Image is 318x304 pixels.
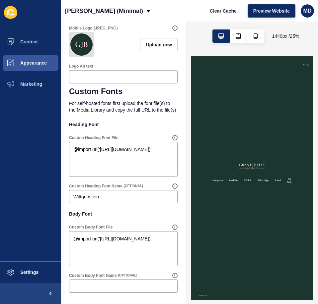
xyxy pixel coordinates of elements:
span: (OPTIONAL) [118,273,137,278]
button: Upload new [140,38,178,51]
p: For self-hosted fonts first upload the font file(s) to the Media Library and copy the full URL to... [69,96,178,117]
span: Upload new [146,41,172,48]
textarea: @import url('[URL][DOMAIN_NAME]); [70,232,177,265]
img: 90e6f7ff181e2a21a754486b6f567a3d.png [70,33,93,56]
label: Custom Body Font File [69,225,113,230]
label: Custom Heading Font File [69,135,119,140]
span: MD [303,8,312,14]
label: Logo Alt text [69,64,93,69]
p: [PERSON_NAME] (Minimal) [65,3,143,19]
p: Heading Font [69,117,178,132]
label: Mobile Logo (JPEG, PNG) [69,25,118,31]
label: Custom Heading Font Name [69,183,122,189]
span: Preview Website [253,8,290,14]
h1: Custom Fonts [69,87,178,96]
button: Preview Website [248,4,295,18]
span: Clear Cache [210,8,237,14]
button: Clear Cache [204,4,242,18]
label: Custom Body Font Name [69,273,117,278]
span: (OPTIONAL) [124,184,143,188]
span: 1440 px / 25 % [272,33,299,39]
p: Body Font [69,207,178,221]
textarea: @import url('[URL][DOMAIN_NAME]); [70,143,177,176]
